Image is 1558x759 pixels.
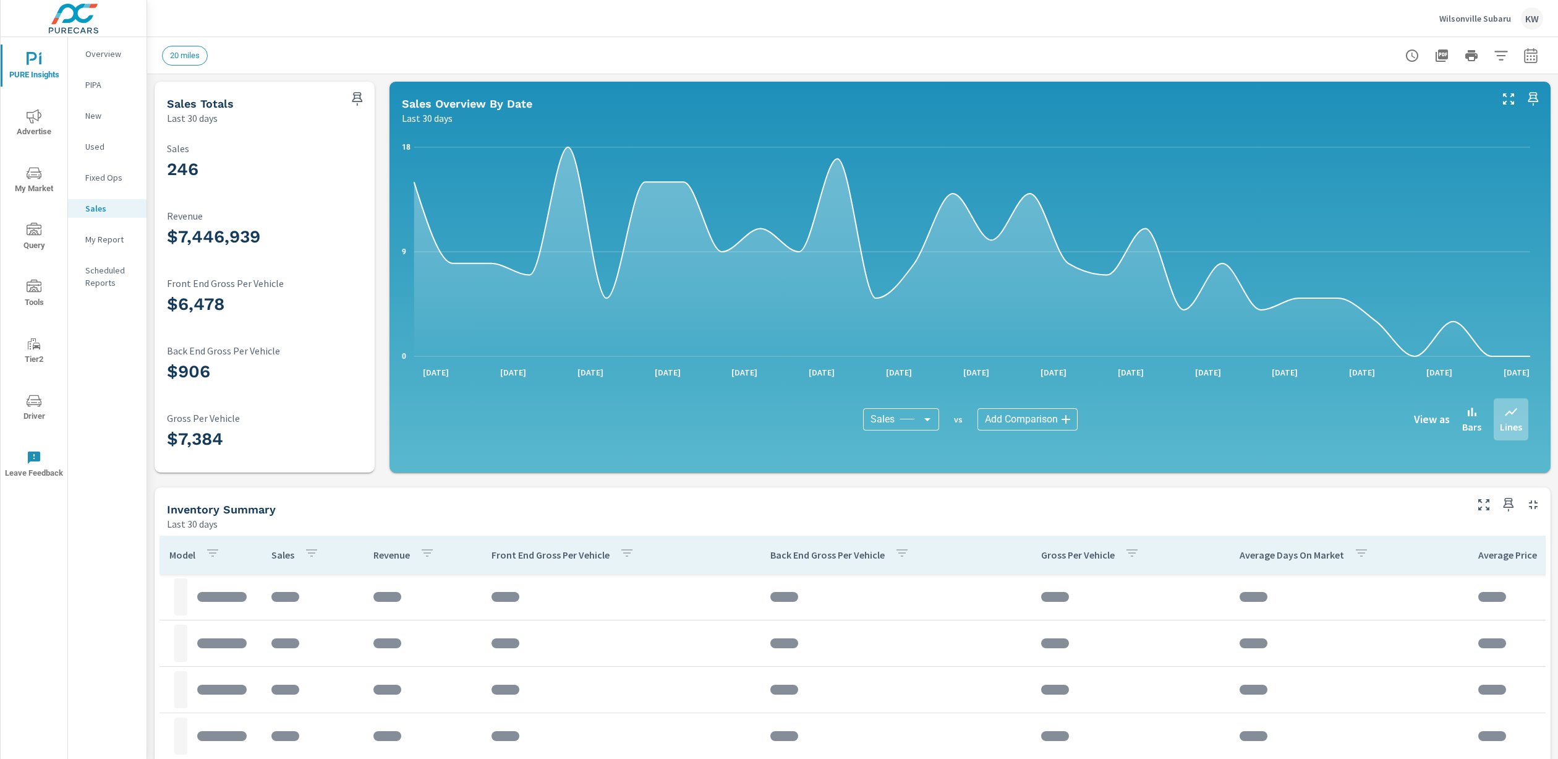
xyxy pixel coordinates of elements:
p: Front End Gross Per Vehicle [492,549,610,561]
h6: View as [1414,413,1450,426]
p: [DATE] [1186,366,1230,379]
p: [DATE] [492,366,535,379]
p: Last 30 days [167,111,218,126]
p: Average Price [1478,549,1537,561]
p: Overview [85,48,137,60]
h5: Inventory Summary [167,503,276,516]
button: Apply Filters [1489,43,1513,68]
p: Used [85,140,137,153]
p: [DATE] [723,366,766,379]
text: 18 [402,143,411,152]
p: [DATE] [1109,366,1152,379]
span: Leave Feedback [4,450,64,481]
p: [DATE] [877,366,921,379]
div: Used [68,137,147,156]
div: Fixed Ops [68,168,147,187]
div: Sales [863,408,939,431]
p: [DATE] [1495,366,1538,379]
p: Sales [271,549,294,561]
button: Make Fullscreen [1474,495,1494,515]
text: 0 [402,352,406,361]
p: Wilsonville Subaru [1439,13,1511,24]
p: Revenue [167,210,362,221]
div: Overview [68,45,147,63]
p: Bars [1462,419,1481,434]
button: Make Fullscreen [1499,89,1518,109]
div: nav menu [1,37,67,492]
p: Back End Gross Per Vehicle [167,345,362,356]
h3: 246 [167,159,362,180]
div: KW [1521,7,1543,30]
text: 9 [402,247,406,256]
p: [DATE] [1418,366,1461,379]
p: [DATE] [1032,366,1075,379]
span: Save this to your personalized report [1523,89,1543,109]
button: Minimize Widget [1523,495,1543,515]
p: [DATE] [1340,366,1384,379]
span: Tier2 [4,337,64,367]
p: [DATE] [414,366,458,379]
p: Gross Per Vehicle [167,413,362,424]
p: [DATE] [800,366,843,379]
h5: Sales Overview By Date [402,97,532,110]
p: vs [939,414,977,425]
p: [DATE] [955,366,998,379]
p: PIPA [85,79,137,91]
p: [DATE] [569,366,612,379]
span: Sales [871,413,895,426]
span: Query [4,223,64,253]
p: Gross Per Vehicle [1041,549,1115,561]
div: Add Comparison [977,408,1078,431]
button: "Export Report to PDF" [1429,43,1454,68]
p: Sales [167,143,362,154]
span: Save this to your personalized report [1499,495,1518,515]
p: Model [169,549,195,561]
span: Tools [4,280,64,310]
p: Fixed Ops [85,171,137,184]
div: My Report [68,230,147,249]
span: Add Comparison [985,413,1058,426]
p: Lines [1500,419,1522,434]
h3: $6,478 [167,294,362,315]
p: Last 30 days [167,517,218,531]
p: Front End Gross Per Vehicle [167,278,362,289]
h3: $7,384 [167,429,362,450]
p: Scheduled Reports [85,264,137,289]
button: Select Date Range [1518,43,1543,68]
p: [DATE] [646,366,689,379]
span: Advertise [4,109,64,139]
p: Revenue [373,549,410,561]
span: 20 miles [163,51,207,60]
p: Sales [85,202,137,215]
p: Average Days On Market [1240,549,1344,561]
div: New [68,106,147,125]
span: My Market [4,166,64,196]
div: PIPA [68,75,147,94]
h3: $7,446,939 [167,226,362,247]
span: Save this to your personalized report [347,89,367,109]
p: Back End Gross Per Vehicle [770,549,885,561]
p: Last 30 days [402,111,453,126]
p: New [85,109,137,122]
p: My Report [85,233,137,246]
span: PURE Insights [4,52,64,82]
p: [DATE] [1263,366,1306,379]
h3: $906 [167,361,362,382]
span: Driver [4,393,64,424]
div: Sales [68,199,147,218]
div: Scheduled Reports [68,261,147,292]
button: Print Report [1459,43,1484,68]
h5: Sales Totals [167,97,234,110]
